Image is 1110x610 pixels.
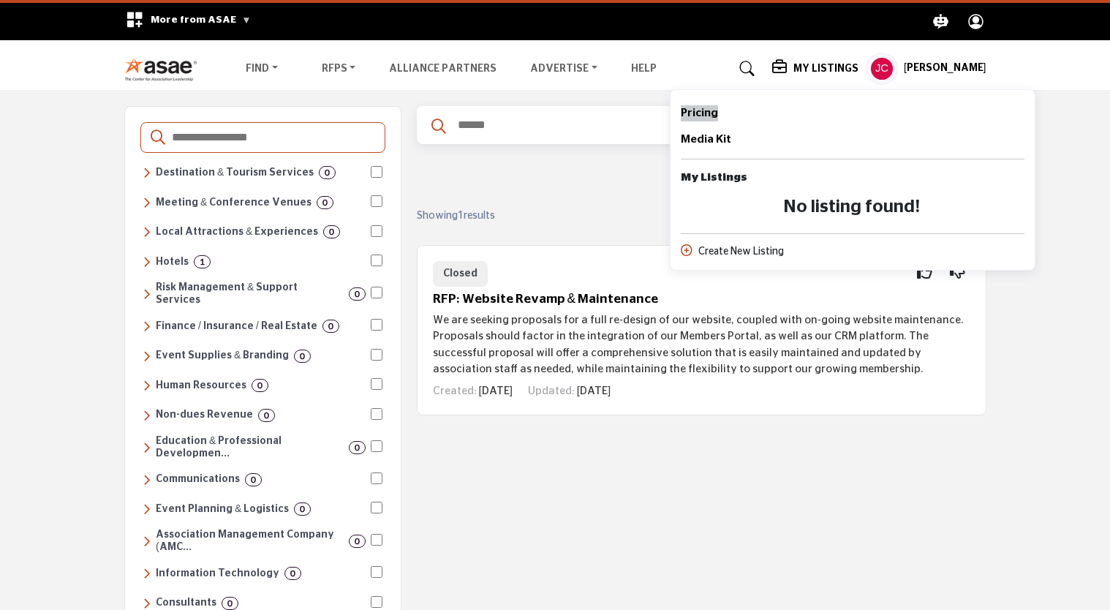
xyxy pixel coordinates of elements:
[284,567,301,580] div: 0 Results For Information Technology
[371,534,382,546] input: Select Association Management Company (AMC)
[156,350,289,362] h6: Customized event materials such as badges, branded merchandise, lanyards, and photography service...
[156,282,344,306] h6: Services for cancellation insurance and transportation solutions.
[355,289,360,299] b: 0
[322,320,339,333] div: 0 Results For Finance / Insurance / Real Estate
[151,15,251,25] span: More from ASAE
[371,225,382,237] input: Select Local Attractions & Experiences
[670,89,1035,271] div: My Listings
[772,60,858,78] div: My Listings
[479,385,513,396] span: [DATE]
[950,272,965,273] i: Not Interested
[156,503,289,516] h6: Event planning, venue selection, and on-site management for meetings, conferences, and tradeshows.
[349,441,366,454] div: 0 Results For Education & Professional Development
[156,473,240,486] h6: Services for messaging, public relations, video production, webinars, and content management to e...
[725,57,764,80] a: Search
[156,597,216,609] h6: Expert guidance across various areas, including technology, marketing, leadership, finance, educa...
[371,566,382,578] input: Select Information Technology
[371,440,382,452] input: Select Education & Professional Development
[300,504,305,514] b: 0
[328,321,333,331] b: 0
[681,244,1024,260] div: Create New Listing
[323,225,340,238] div: 0 Results For Local Attractions & Experiences
[433,312,970,378] p: We are seeking proposals for a full re-design of our website, coupled with on-going website maint...
[156,256,189,268] h6: Accommodations ranging from budget to luxury, offering lodging, amenities, and services tailored ...
[458,211,464,221] span: 1
[319,166,336,179] div: 0 Results For Destination & Tourism Services
[227,598,233,609] b: 0
[371,596,382,608] input: Select Consultants
[290,568,295,579] b: 0
[433,385,477,396] span: Created:
[371,502,382,513] input: Select Event Planning & Logistics
[793,62,858,75] h5: My Listings
[371,319,382,331] input: Select Finance / Insurance / Real Estate
[681,105,718,122] a: Pricing
[917,272,932,273] i: Interested
[371,255,382,266] input: Select Hotels
[329,227,334,237] b: 0
[156,320,317,333] h6: Financial management, accounting, insurance, banking, payroll, and real estate services to help o...
[681,108,718,118] span: Pricing
[258,409,275,422] div: 0 Results For Non-dues Revenue
[170,128,375,147] input: Search Categories
[222,597,238,610] div: 0 Results For Consultants
[681,170,747,187] b: My Listings
[681,132,731,148] a: Media Kit
[156,380,246,392] h6: Services and solutions for employee management, benefits, recruiting, compliance, and workforce d...
[156,167,314,179] h6: Organizations and services that promote travel, tourism, and local attractions, including visitor...
[156,435,344,460] h6: Training, certification, career development, and learning solutions to enhance skills, engagement...
[116,3,260,40] div: More from ASAE
[355,443,360,453] b: 0
[322,197,328,208] b: 0
[194,255,211,268] div: 1 Results For Hotels
[528,385,575,396] span: Updated:
[156,226,318,238] h6: Entertainment, cultural, and recreational destinations that enhance visitor experiences, includin...
[417,208,588,224] div: Showing results
[371,378,382,390] input: Select Human Resources
[371,166,382,178] input: Select Destination & Tourism Services
[156,568,279,580] h6: Technology solutions, including software, cybersecurity, cloud computing, data management, and di...
[577,385,611,396] span: [DATE]
[904,61,986,76] h5: [PERSON_NAME]
[371,349,382,361] input: Select Event Supplies & Branding
[371,408,382,420] input: Select Non-dues Revenue
[681,196,1022,217] div: No listing found!
[257,380,263,391] b: 0
[124,57,205,81] img: site Logo
[264,410,269,421] b: 0
[433,292,970,307] h5: RFP: Website Revamp & Maintenance
[443,268,477,279] span: Closed
[325,167,330,178] b: 0
[294,502,311,516] div: 0 Results For Event Planning & Logistics
[300,351,305,361] b: 0
[349,535,366,548] div: 0 Results For Association Management Company (AMC)
[520,59,608,79] a: Advertise
[235,59,288,79] a: Find
[251,475,256,485] b: 0
[312,59,366,79] a: RFPs
[681,134,731,145] span: Media Kit
[371,287,382,298] input: Select Risk Management & Support Services
[252,379,268,392] div: 0 Results For Human Resources
[349,287,366,301] div: 0 Results For Risk Management & Support Services
[200,257,205,267] b: 1
[317,196,333,209] div: 0 Results For Meeting & Conference Venues
[371,472,382,484] input: Select Communications
[866,53,898,85] button: Show hide supplier dropdown
[294,350,311,363] div: 0 Results For Event Supplies & Branding
[156,197,312,209] h6: Facilities and spaces designed for business meetings, conferences, and events.
[371,195,382,207] input: Select Meeting & Conference Venues
[355,536,360,546] b: 0
[156,409,253,421] h6: Programs like affinity partnerships, sponsorships, and other revenue-generating opportunities tha...
[156,529,344,554] h6: Professional management, strategic guidance, and operational support to help associations streaml...
[389,64,497,74] a: Alliance Partners
[245,473,262,486] div: 0 Results For Communications
[631,64,657,74] a: Help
